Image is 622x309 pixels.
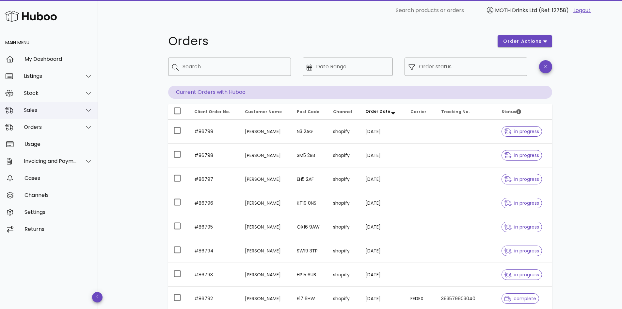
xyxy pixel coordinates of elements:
div: My Dashboard [24,56,93,62]
span: in progress [504,177,539,181]
span: Status [502,109,521,114]
div: Invoicing and Payments [24,158,77,164]
td: EH5 2AF [292,167,328,191]
td: shopify [328,144,360,167]
td: shopify [328,120,360,144]
span: in progress [504,129,539,134]
th: Tracking No. [436,104,496,120]
td: shopify [328,215,360,239]
td: [DATE] [360,263,405,287]
span: (Ref: 12758) [539,7,569,14]
span: complete [504,296,536,301]
td: OX16 9AW [292,215,328,239]
span: order actions [503,38,542,45]
div: Usage [24,141,93,147]
span: MOTH Drinks Ltd [495,7,537,14]
div: Sales [24,107,77,113]
td: [PERSON_NAME] [240,191,292,215]
img: Huboo Logo [5,9,57,23]
td: #86795 [189,215,240,239]
span: in progress [504,249,539,253]
th: Order Date: Sorted descending. Activate to remove sorting. [360,104,405,120]
td: [DATE] [360,120,405,144]
a: Logout [573,7,591,14]
span: Tracking No. [441,109,470,114]
td: #86797 [189,167,240,191]
td: [PERSON_NAME] [240,263,292,287]
td: SM5 2BB [292,144,328,167]
th: Customer Name [240,104,292,120]
td: [DATE] [360,215,405,239]
td: [DATE] [360,167,405,191]
span: in progress [504,153,539,158]
td: [DATE] [360,144,405,167]
td: [PERSON_NAME] [240,144,292,167]
td: HP15 6UB [292,263,328,287]
span: in progress [504,272,539,277]
div: Settings [24,209,93,215]
td: [DATE] [360,191,405,215]
p: Current Orders with Huboo [168,86,552,99]
td: [PERSON_NAME] [240,239,292,263]
th: Channel [328,104,360,120]
td: [DATE] [360,239,405,263]
td: shopify [328,167,360,191]
td: #86794 [189,239,240,263]
span: Order Date [365,109,390,114]
h1: Orders [168,35,490,47]
th: Carrier [405,104,436,120]
td: [PERSON_NAME] [240,120,292,144]
td: #86798 [189,144,240,167]
td: [PERSON_NAME] [240,215,292,239]
div: Listings [24,73,77,79]
span: Client Order No. [194,109,230,114]
td: shopify [328,263,360,287]
span: in progress [504,201,539,205]
th: Client Order No. [189,104,240,120]
td: KT19 0NS [292,191,328,215]
div: Stock [24,90,77,96]
div: Returns [24,226,93,232]
td: [PERSON_NAME] [240,167,292,191]
span: Customer Name [245,109,282,114]
span: Post Code [297,109,319,114]
td: #86799 [189,120,240,144]
td: SW19 3TP [292,239,328,263]
td: #86796 [189,191,240,215]
td: N3 2AG [292,120,328,144]
div: Orders [24,124,77,130]
td: #86793 [189,263,240,287]
span: Carrier [410,109,426,114]
td: shopify [328,191,360,215]
th: Status [496,104,552,120]
td: shopify [328,239,360,263]
span: Channel [333,109,352,114]
span: in progress [504,225,539,229]
div: Cases [24,175,93,181]
div: Channels [24,192,93,198]
th: Post Code [292,104,328,120]
button: order actions [498,35,552,47]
